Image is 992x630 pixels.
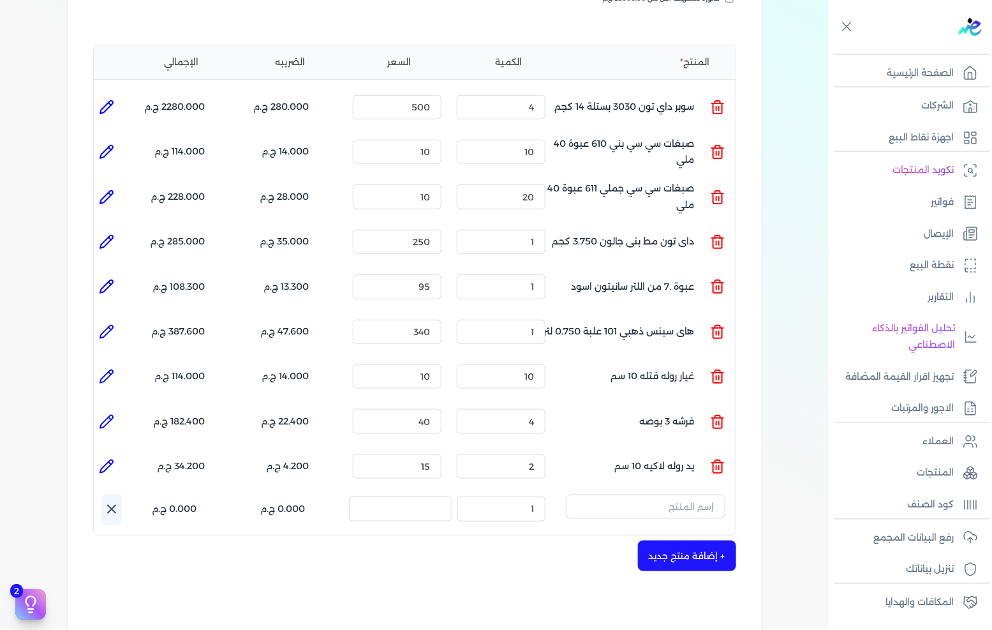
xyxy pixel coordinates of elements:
[254,99,309,116] p: 280.000 ج.م
[260,234,309,250] p: 35.000 ج.م
[907,497,954,513] p: كود الصنف
[829,157,984,184] a: تكويد المنتجات
[15,589,46,620] button: 2
[10,584,23,598] span: 2
[262,414,309,430] p: 22.400 ج.م
[892,162,954,179] p: تكويد المنتجات
[873,530,954,546] p: رفع البيانات المجمع
[829,556,984,583] a: تنزيل بياناتك
[829,589,984,616] a: المكافات والهدايا
[959,18,982,36] img: logo
[931,194,954,211] p: فواتير
[910,257,954,274] p: نقطة البيع
[261,501,306,518] p: 0.000 ج.م
[260,189,309,206] p: 28.000 ج.م
[829,93,984,119] a: الشركات
[829,460,984,486] a: المنتجات
[887,65,954,82] p: الصفحة الرئيسية
[535,179,695,214] p: صبغات سي سي جملي 611 عبوة 40 ملي
[151,234,205,250] p: 285.000 ج.م
[544,315,695,349] p: هاى سينس ذهبي 101 علبة 0.750 لتر
[906,561,954,578] p: تنزيل بياناتك
[262,144,309,160] p: 14.000 ج.م
[845,369,954,386] p: تجهيز اقرار القيمة المضافة
[267,458,309,475] p: 4.200 ج.م
[130,56,233,69] li: الإجمالي
[829,221,984,248] a: الإيصال
[239,56,343,69] li: الضريبه
[158,458,205,475] p: 34.200 ج.م
[917,465,954,481] p: المنتجات
[552,225,695,259] p: داى تون مط بنى جالون 3.750 كجم
[829,124,984,151] a: اجهزة نقاط البيع
[555,90,695,124] p: سوبر داي تون 3030 بستلة 14 كجم
[922,433,954,450] p: العملاء
[829,491,984,518] a: كود الصنف
[611,359,695,394] p: غيار روله فتله 10 سم
[924,226,954,243] p: الإيصال
[457,56,561,69] li: الكمية
[829,364,984,391] a: تجهيز اقرار القيمة المضافة
[155,368,205,385] p: 114.000 ج.م
[829,284,984,311] a: التقارير
[566,495,725,524] button: إسم المنتج
[829,525,984,551] a: رفع البيانات المجمع
[261,324,309,340] p: 47.600 ج.م
[829,60,984,87] a: الصفحة الرئيسية
[572,269,695,304] p: عبوة .7 من اللتر سانيتون اسود
[566,495,725,519] input: إسم المنتج
[154,414,205,430] p: 182.400 ج.م
[615,449,695,484] p: يد روله لاكيه 10 سم
[829,428,984,455] a: العملاء
[829,189,984,216] a: فواتير
[152,324,205,340] p: 387.600 ج.م
[264,279,309,296] p: 13.300 ج.م
[889,130,954,146] p: اجهزة نقاط البيع
[638,541,736,571] button: + إضافة منتج جديد
[928,289,954,306] p: التقارير
[348,56,452,69] li: السعر
[829,252,984,279] a: نقطة البيع
[829,395,984,422] a: الاجور والمرتبات
[885,594,954,611] p: المكافات والهدايا
[891,400,954,417] p: الاجور والمرتبات
[155,144,205,160] p: 114.000 ج.م
[153,279,205,296] p: 108.300 ج.م
[835,320,955,353] p: تحليل الفواتير بالذكاء الاصطناعي
[921,98,954,114] p: الشركات
[640,404,695,439] p: فرشه 3 بوصه
[566,56,725,69] li: المنتج
[151,189,205,206] p: 228.000 ج.م
[829,315,984,358] a: تحليل الفواتير بالذكاء الاصطناعي
[262,368,309,385] p: 14.000 ج.م
[152,501,197,518] p: 0.000 ج.م
[145,99,205,116] p: 2280.000 ج.م
[535,135,695,169] p: صبغات سي سي بني 610 عبوة 40 ملي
